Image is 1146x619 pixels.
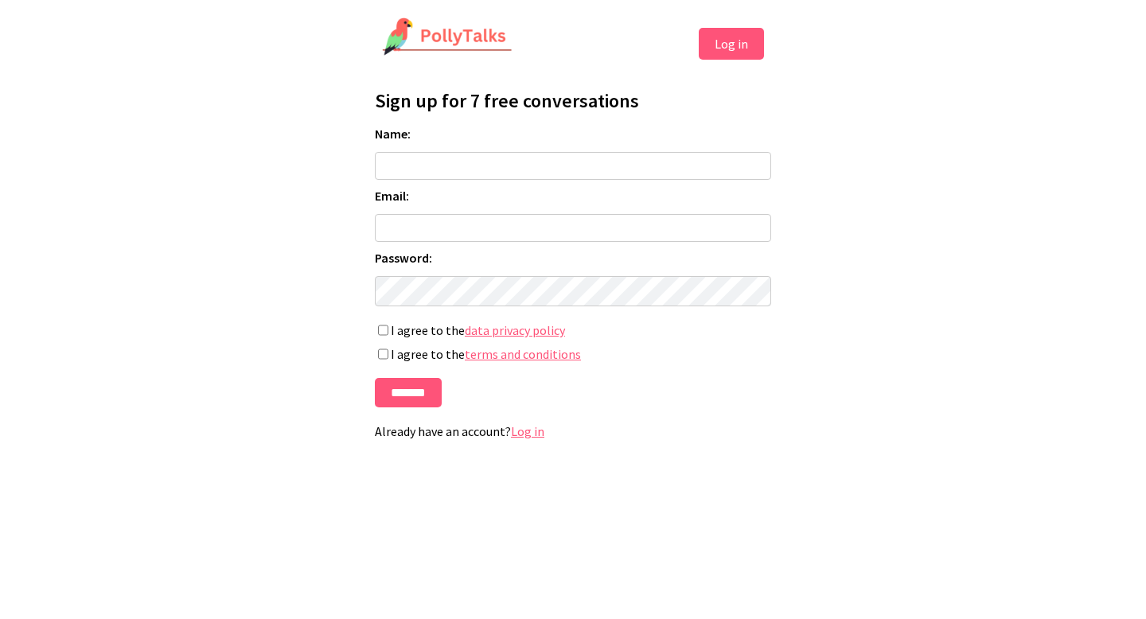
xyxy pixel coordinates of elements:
[465,346,581,362] a: terms and conditions
[378,325,388,336] input: I agree to thedata privacy policy
[699,28,764,60] button: Log in
[375,346,771,362] label: I agree to the
[375,423,771,439] p: Already have an account?
[375,188,771,204] label: Email:
[465,322,565,338] a: data privacy policy
[375,250,771,266] label: Password:
[375,126,771,142] label: Name:
[378,348,388,360] input: I agree to theterms and conditions
[375,88,771,113] h1: Sign up for 7 free conversations
[375,322,771,338] label: I agree to the
[382,18,513,57] img: PollyTalks Logo
[511,423,544,439] a: Log in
